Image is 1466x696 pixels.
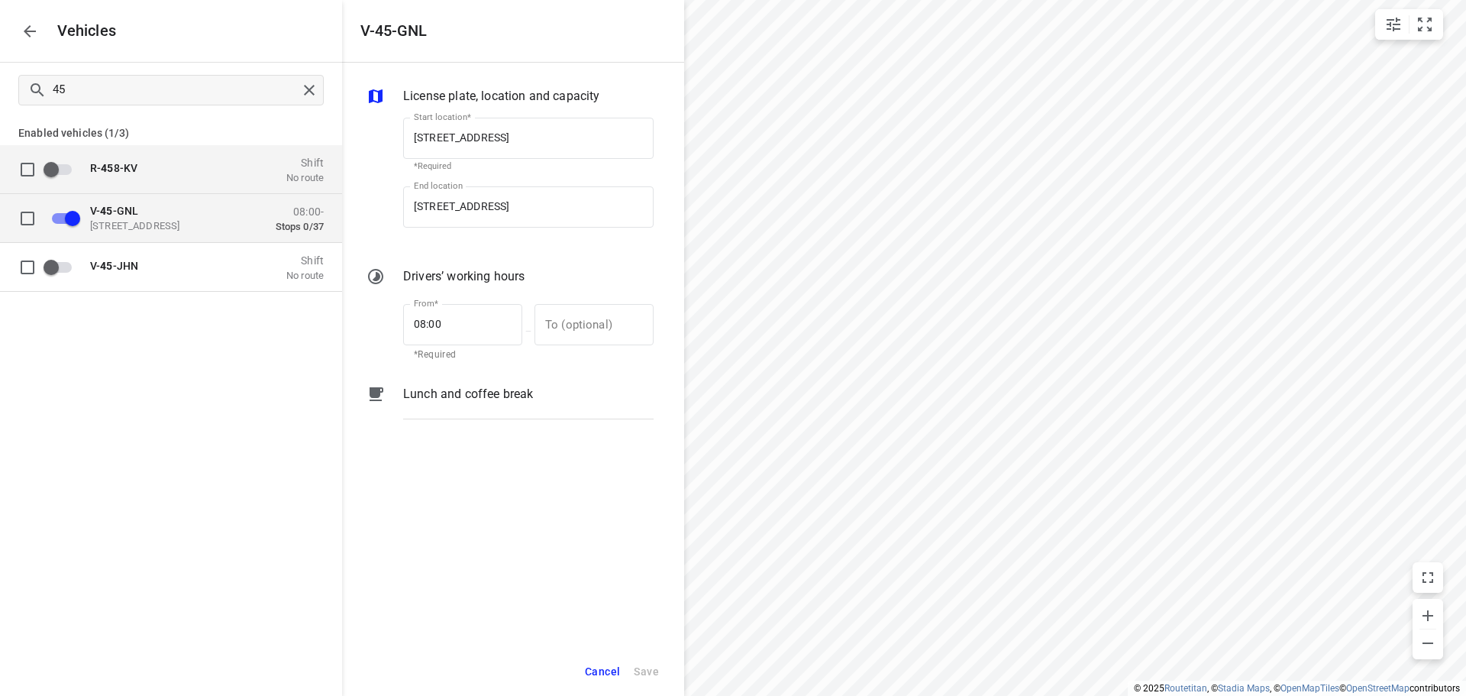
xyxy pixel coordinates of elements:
[578,656,627,688] button: Cancel
[276,205,324,217] p: 08:00-
[1218,683,1270,694] a: Stadia Maps
[286,171,324,183] p: No route
[286,269,324,281] p: No route
[1134,683,1460,694] li: © 2025 , © , © © contributors
[90,204,138,216] span: V- -GNL
[414,161,643,171] p: *Required
[1280,683,1339,694] a: OpenMapTiles
[414,348,512,363] p: *Required
[1375,9,1443,40] div: small contained button group
[366,87,654,108] div: License plate, location and capacity
[522,325,534,337] p: —
[403,87,599,105] p: License plate, location and capacity
[43,203,81,232] span: Disable
[366,267,654,289] div: Drivers’ working hours
[366,385,654,431] div: Lunch and coffee break
[90,161,137,173] span: R- 8-KV
[286,254,324,266] p: Shift
[45,22,117,40] p: Vehicles
[43,154,81,183] span: Enable
[90,219,243,231] p: [STREET_ADDRESS]
[403,267,525,286] p: Drivers’ working hours
[1378,9,1409,40] button: Map settings
[100,204,112,216] b: 45
[101,161,113,173] b: 45
[286,156,324,168] p: Shift
[53,78,298,102] input: Search vehicles
[43,252,81,281] span: Enable
[90,259,138,271] span: V- -JHN
[276,220,324,232] p: Stops 0/37
[403,385,533,403] p: Lunch and coffee break
[585,662,620,681] span: Cancel
[1164,683,1207,694] a: Routetitan
[360,22,427,40] h5: V-45-GNL
[1346,683,1409,694] a: OpenStreetMap
[100,259,112,271] b: 45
